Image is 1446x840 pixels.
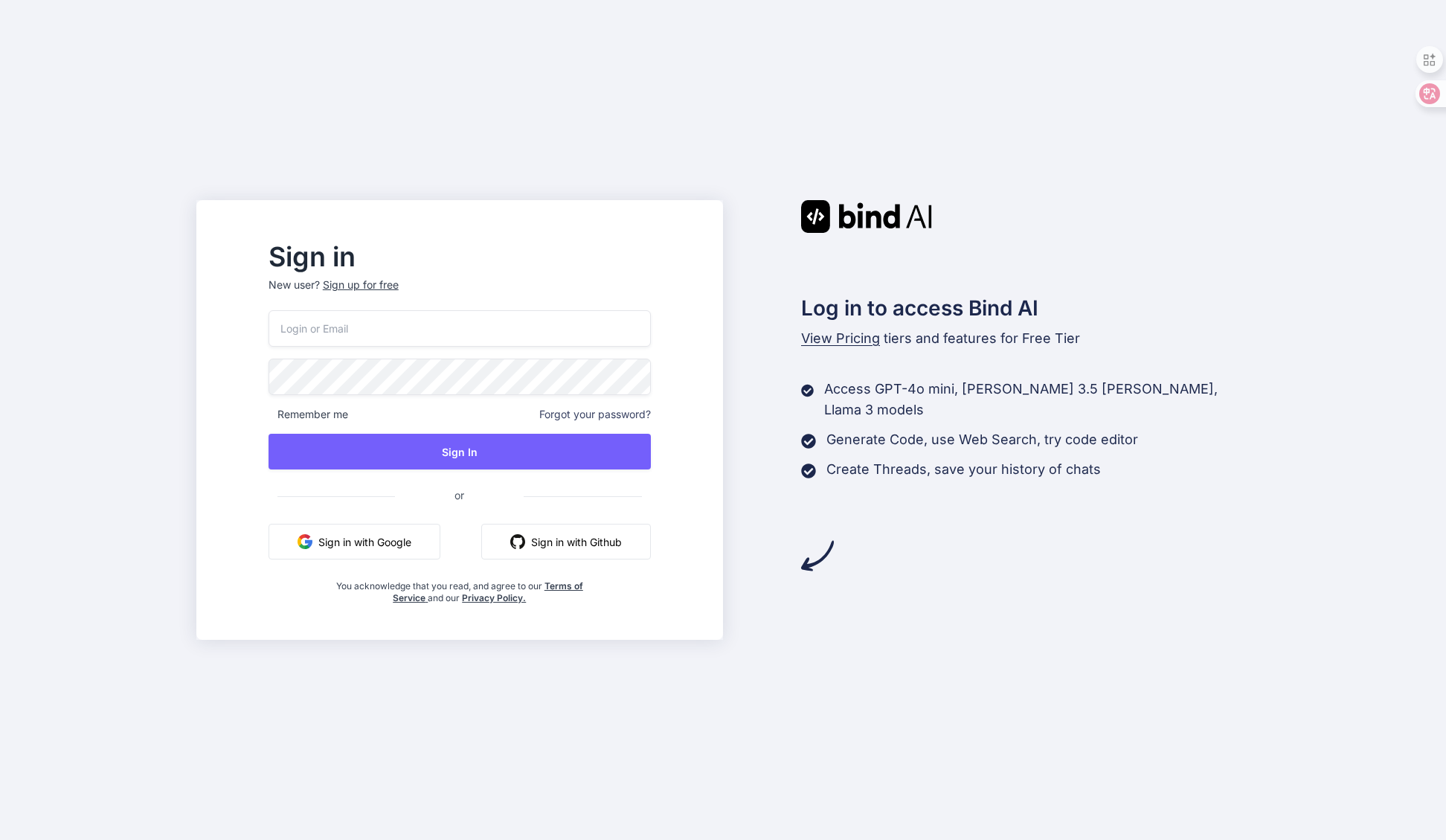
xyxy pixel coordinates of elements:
[801,539,834,572] img: arrow
[481,524,651,560] button: Sign in with Github
[801,292,1250,324] h2: Log in to access Bind AI
[298,534,312,549] img: google
[332,571,587,604] div: You acknowledge that you read, and agree to our and our
[269,310,651,347] input: Login or Email
[395,477,524,513] span: or
[801,200,932,233] img: Bind AI logo
[323,278,399,292] div: Sign up for free
[269,278,651,310] p: New user?
[269,245,651,269] h2: Sign in
[801,330,880,346] span: View Pricing
[462,592,526,603] a: Privacy Policy.
[269,524,440,560] button: Sign in with Google
[269,434,651,469] button: Sign In
[269,407,348,422] span: Remember me
[826,459,1101,480] p: Create Threads, save your history of chats
[393,580,583,603] a: Terms of Service
[824,379,1250,420] p: Access GPT-4o mini, [PERSON_NAME] 3.5 [PERSON_NAME], Llama 3 models
[826,429,1138,450] p: Generate Code, use Web Search, try code editor
[539,407,651,422] span: Forgot your password?
[510,534,525,549] img: github
[801,328,1250,349] p: tiers and features for Free Tier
